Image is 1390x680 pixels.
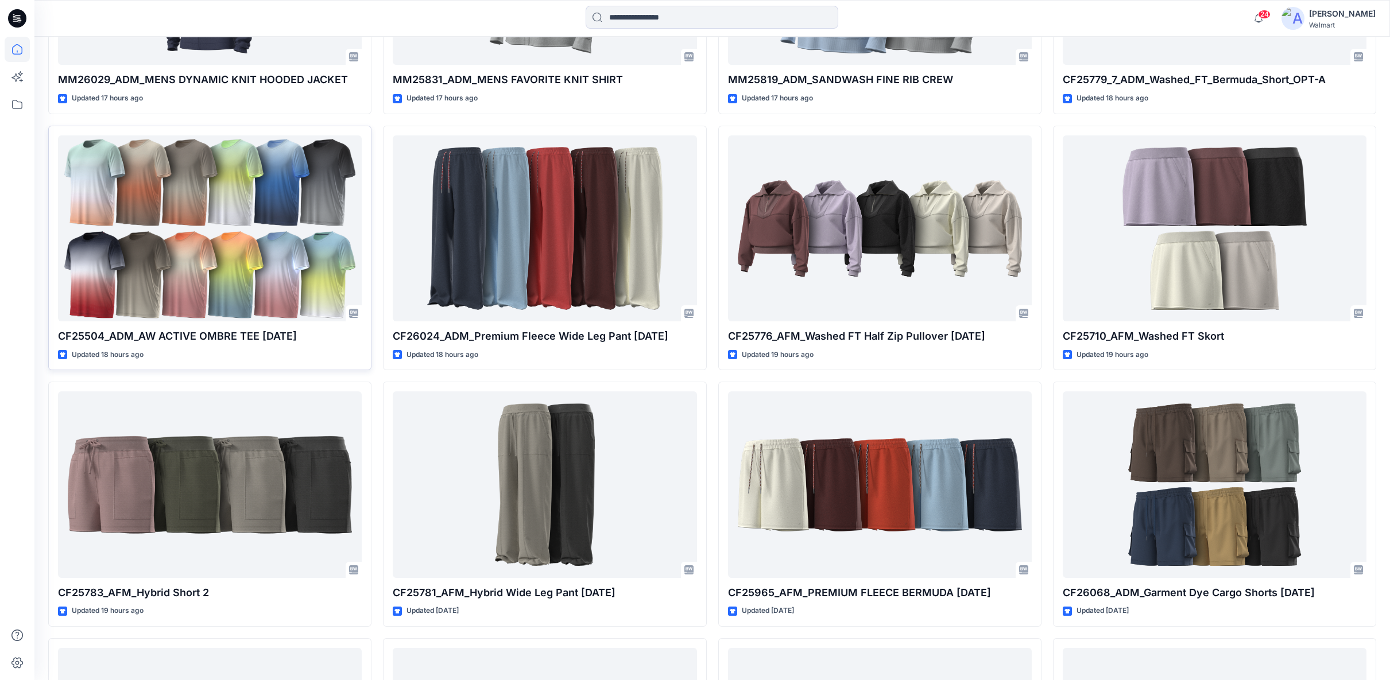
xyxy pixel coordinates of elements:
[1258,10,1271,19] span: 24
[1077,349,1148,361] p: Updated 19 hours ago
[728,585,1032,601] p: CF25965_AFM_PREMIUM FLEECE BERMUDA [DATE]
[728,72,1032,88] p: MM25819_ADM_SANDWASH FINE RIB CREW
[1063,585,1366,601] p: CF26068_ADM_Garment Dye Cargo Shorts [DATE]
[1077,605,1129,617] p: Updated [DATE]
[1077,92,1148,104] p: Updated 18 hours ago
[1063,135,1366,321] a: CF25710_AFM_Washed FT Skort
[72,92,143,104] p: Updated 17 hours ago
[728,391,1032,577] a: CF25965_AFM_PREMIUM FLEECE BERMUDA 24JUL25
[393,72,696,88] p: MM25831_ADM_MENS FAVORITE KNIT SHIRT
[72,605,144,617] p: Updated 19 hours ago
[393,135,696,321] a: CF26024_ADM_Premium Fleece Wide Leg Pant 02SEP25
[58,72,362,88] p: MM26029_ADM_MENS DYNAMIC KNIT HOODED JACKET
[406,349,478,361] p: Updated 18 hours ago
[393,391,696,577] a: CF25781_AFM_Hybrid Wide Leg Pant 24JUL25
[393,585,696,601] p: CF25781_AFM_Hybrid Wide Leg Pant [DATE]
[1063,391,1366,577] a: CF26068_ADM_Garment Dye Cargo Shorts 28AUG25
[58,135,362,321] a: CF25504_ADM_AW ACTIVE OMBRE TEE 23MAY25
[1063,72,1366,88] p: CF25779_7_ADM_Washed_FT_Bermuda_Short_OPT-A
[406,605,459,617] p: Updated [DATE]
[742,92,813,104] p: Updated 17 hours ago
[72,349,144,361] p: Updated 18 hours ago
[728,328,1032,344] p: CF25776_AFM_Washed FT Half Zip Pullover [DATE]
[58,585,362,601] p: CF25783_AFM_Hybrid Short 2
[1309,21,1376,29] div: Walmart
[58,328,362,344] p: CF25504_ADM_AW ACTIVE OMBRE TEE [DATE]
[393,328,696,344] p: CF26024_ADM_Premium Fleece Wide Leg Pant [DATE]
[742,349,814,361] p: Updated 19 hours ago
[728,135,1032,321] a: CF25776_AFM_Washed FT Half Zip Pullover 26JUL25
[1281,7,1304,30] img: avatar
[742,605,794,617] p: Updated [DATE]
[1063,328,1366,344] p: CF25710_AFM_Washed FT Skort
[406,92,478,104] p: Updated 17 hours ago
[58,391,362,577] a: CF25783_AFM_Hybrid Short 2
[1309,7,1376,21] div: [PERSON_NAME]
